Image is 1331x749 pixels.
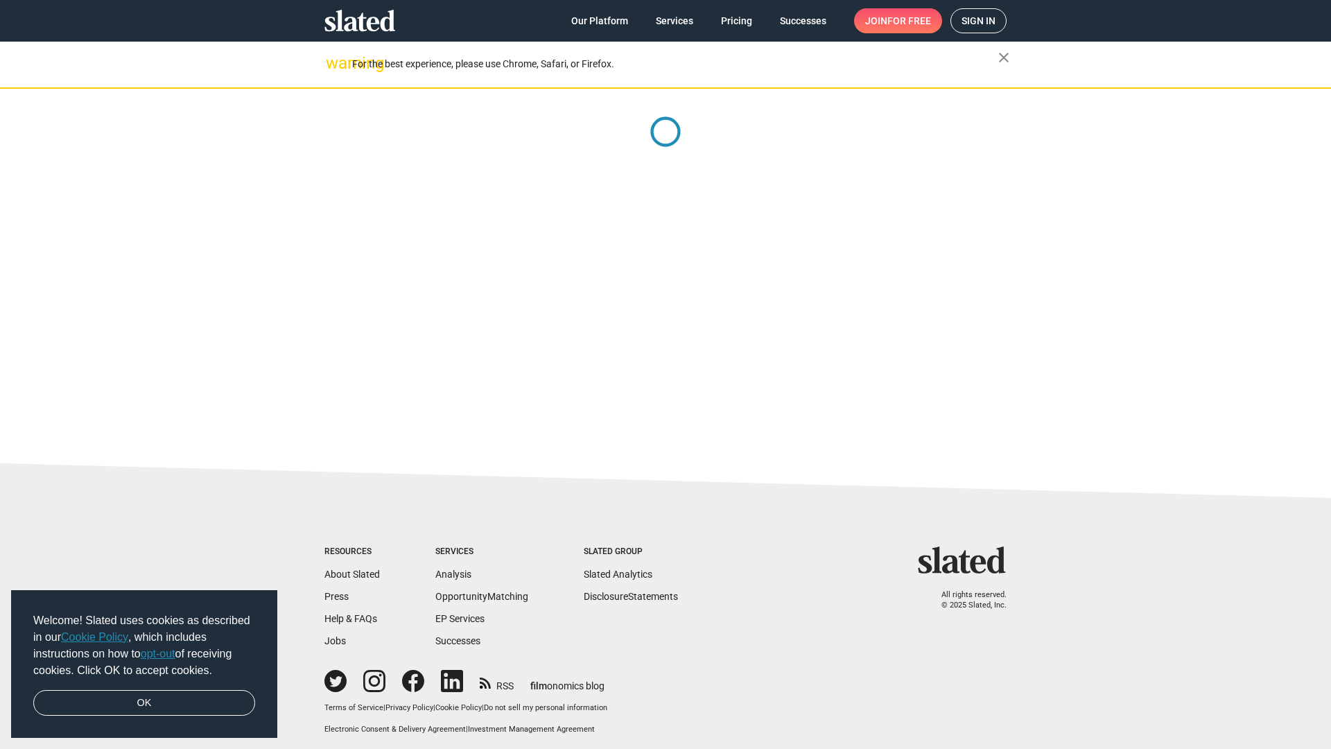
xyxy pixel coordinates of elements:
[530,680,547,691] span: film
[326,55,342,71] mat-icon: warning
[584,546,678,558] div: Slated Group
[468,725,595,734] a: Investment Management Agreement
[927,590,1007,610] p: All rights reserved. © 2025 Slated, Inc.
[385,703,433,712] a: Privacy Policy
[482,703,484,712] span: |
[530,669,604,693] a: filmonomics blog
[584,591,678,602] a: DisclosureStatements
[11,590,277,739] div: cookieconsent
[435,613,485,624] a: EP Services
[324,725,466,734] a: Electronic Consent & Delivery Agreement
[33,612,255,679] span: Welcome! Slated uses cookies as described in our , which includes instructions on how to of recei...
[435,591,528,602] a: OpportunityMatching
[383,703,385,712] span: |
[480,671,514,693] a: RSS
[352,55,998,74] div: For the best experience, please use Chrome, Safari, or Firefox.
[710,8,763,33] a: Pricing
[950,8,1007,33] a: Sign in
[435,703,482,712] a: Cookie Policy
[433,703,435,712] span: |
[324,569,380,580] a: About Slated
[466,725,468,734] span: |
[324,591,349,602] a: Press
[435,635,480,646] a: Successes
[484,703,607,714] button: Do not sell my personal information
[141,648,175,660] a: opt-out
[324,703,383,712] a: Terms of Service
[769,8,837,33] a: Successes
[33,690,255,716] a: dismiss cookie message
[645,8,704,33] a: Services
[995,49,1012,66] mat-icon: close
[560,8,639,33] a: Our Platform
[962,9,995,33] span: Sign in
[721,8,752,33] span: Pricing
[324,546,380,558] div: Resources
[780,8,826,33] span: Successes
[61,631,128,643] a: Cookie Policy
[854,8,942,33] a: Joinfor free
[435,569,471,580] a: Analysis
[584,569,652,580] a: Slated Analytics
[887,8,931,33] span: for free
[324,613,377,624] a: Help & FAQs
[656,8,693,33] span: Services
[435,546,528,558] div: Services
[571,8,628,33] span: Our Platform
[865,8,931,33] span: Join
[324,635,346,646] a: Jobs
